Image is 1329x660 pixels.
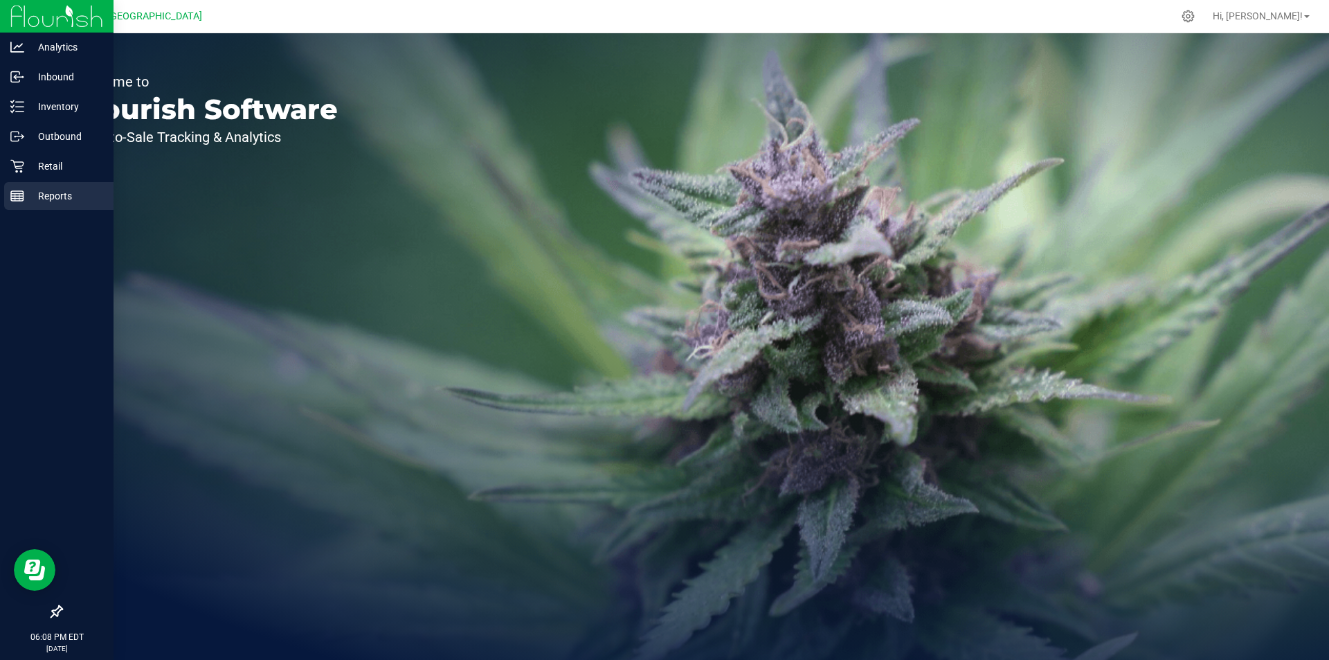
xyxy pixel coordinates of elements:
[24,188,107,204] p: Reports
[6,631,107,643] p: 06:08 PM EDT
[75,96,338,123] p: Flourish Software
[10,40,24,54] inline-svg: Analytics
[24,69,107,85] p: Inbound
[10,159,24,173] inline-svg: Retail
[10,100,24,114] inline-svg: Inventory
[6,643,107,654] p: [DATE]
[10,70,24,84] inline-svg: Inbound
[1179,10,1197,23] div: Manage settings
[24,158,107,175] p: Retail
[24,39,107,55] p: Analytics
[80,10,202,22] span: GA2 - [GEOGRAPHIC_DATA]
[24,128,107,145] p: Outbound
[24,98,107,115] p: Inventory
[75,130,338,144] p: Seed-to-Sale Tracking & Analytics
[75,75,338,89] p: Welcome to
[10,189,24,203] inline-svg: Reports
[14,549,55,591] iframe: Resource center
[10,130,24,143] inline-svg: Outbound
[1213,10,1303,21] span: Hi, [PERSON_NAME]!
